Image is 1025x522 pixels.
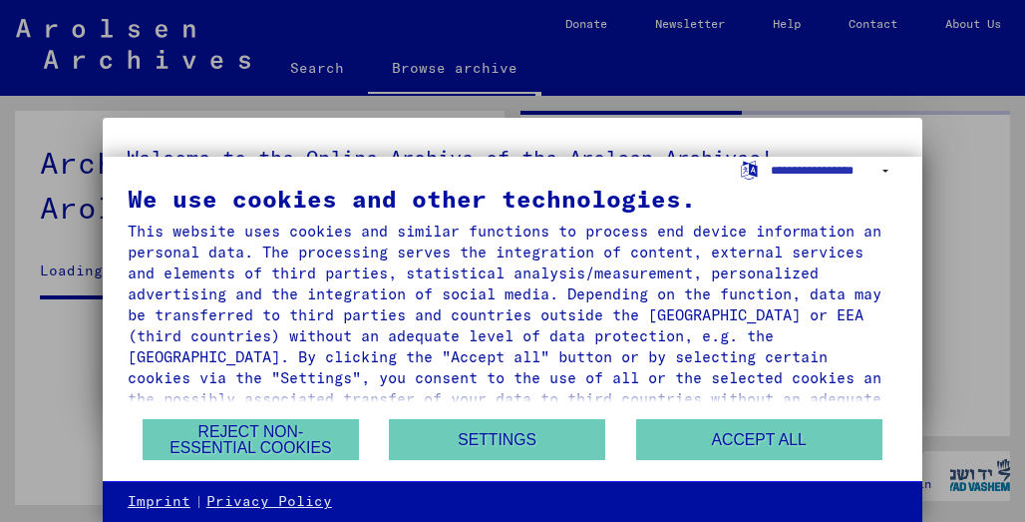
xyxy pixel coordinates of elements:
a: Imprint [128,492,190,512]
div: This website uses cookies and similar functions to process end device information and personal da... [128,221,897,430]
button: Settings [389,419,604,460]
div: We use cookies and other technologies. [128,187,897,211]
h5: Welcome to the Online Archive of the Arolsen Archives! [127,142,898,174]
button: Accept all [636,419,882,460]
button: Reject non-essential cookies [143,419,358,460]
a: Privacy Policy [206,492,332,512]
